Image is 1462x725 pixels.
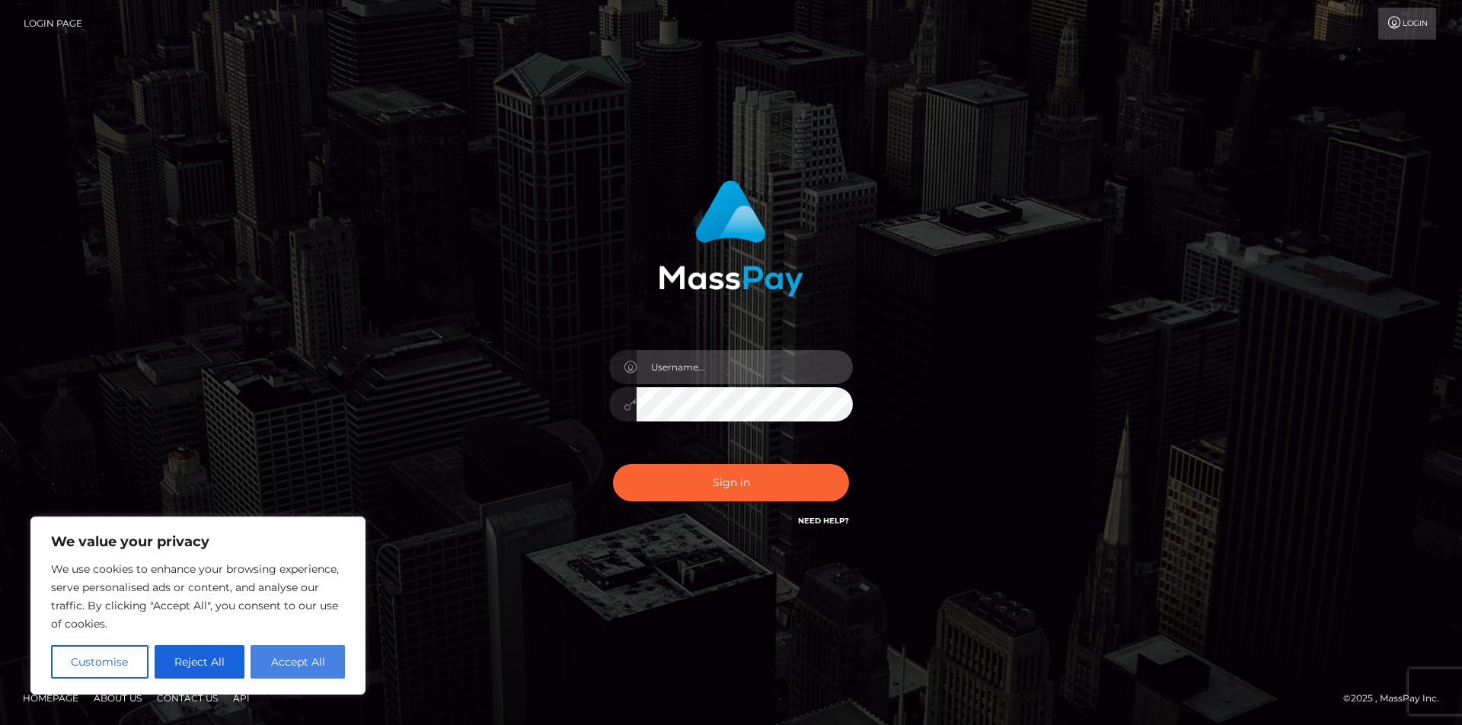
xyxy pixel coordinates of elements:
[251,645,345,679] button: Accept All
[51,533,345,551] p: We value your privacy
[51,560,345,633] p: We use cookies to enhance your browsing experience, serve personalised ads or content, and analys...
[613,464,849,501] button: Sign in
[227,686,256,710] a: API
[24,8,82,40] a: Login Page
[659,180,803,297] img: MassPay Login
[637,350,853,384] input: Username...
[30,517,365,695] div: We value your privacy
[798,516,849,526] a: Need Help?
[88,686,148,710] a: About Us
[155,645,245,679] button: Reject All
[17,686,85,710] a: Homepage
[51,645,148,679] button: Customise
[1343,690,1451,707] div: © 2025 , MassPay Inc.
[151,686,224,710] a: Contact Us
[1378,8,1436,40] a: Login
